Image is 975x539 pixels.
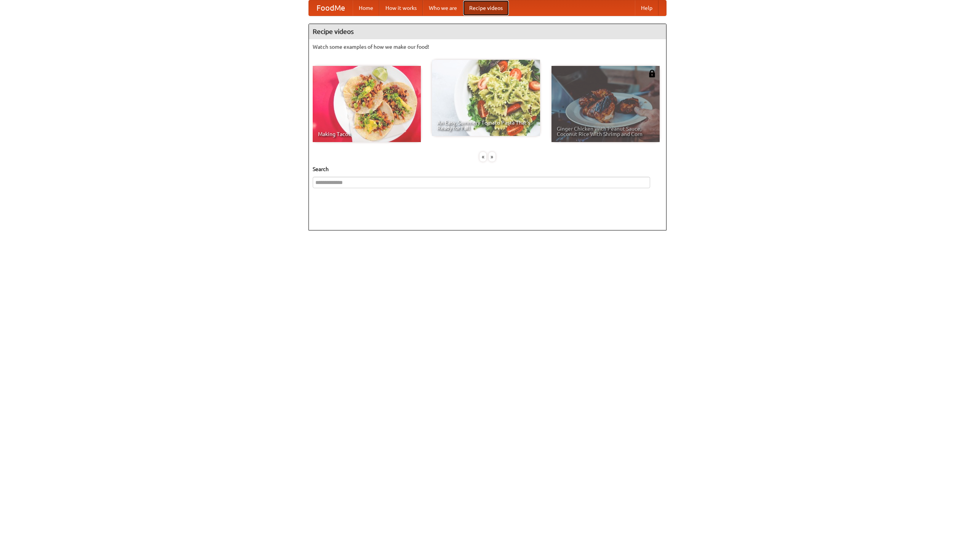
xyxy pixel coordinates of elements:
span: Making Tacos [318,131,416,137]
a: How it works [379,0,423,16]
a: Who we are [423,0,463,16]
h5: Search [313,165,662,173]
h4: Recipe videos [309,24,666,39]
a: Home [353,0,379,16]
div: « [480,152,486,162]
a: FoodMe [309,0,353,16]
img: 483408.png [648,70,656,77]
p: Watch some examples of how we make our food! [313,43,662,51]
a: Making Tacos [313,66,421,142]
a: Help [635,0,659,16]
a: Recipe videos [463,0,509,16]
a: An Easy, Summery Tomato Pasta That's Ready for Fall [432,60,540,136]
span: An Easy, Summery Tomato Pasta That's Ready for Fall [437,120,535,131]
div: » [489,152,495,162]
